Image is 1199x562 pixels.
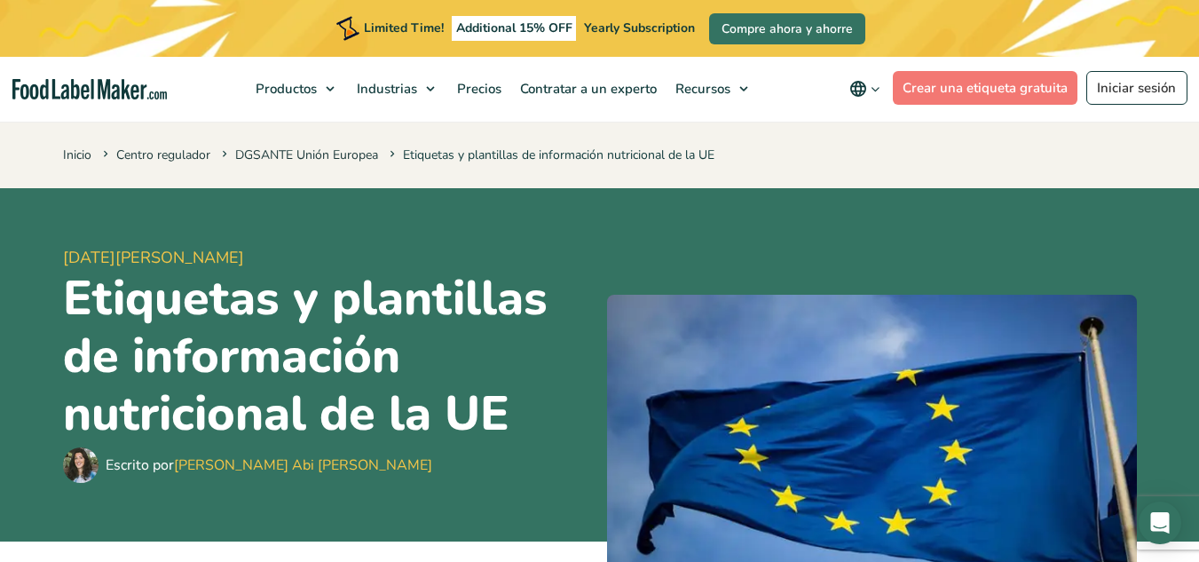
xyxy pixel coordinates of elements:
a: [PERSON_NAME] Abi [PERSON_NAME] [174,455,432,475]
div: Escrito por [106,455,432,476]
span: Etiquetas y plantillas de información nutricional de la UE [386,146,714,163]
span: Limited Time! [364,20,444,36]
a: Inicio [63,146,91,163]
a: Compre ahora y ahorre [709,13,865,44]
span: Productos [250,80,319,98]
a: Productos [247,57,343,121]
span: Contratar a un experto [515,80,659,98]
a: Precios [448,57,507,121]
a: Industrias [348,57,444,121]
a: Iniciar sesión [1086,71,1187,105]
div: Open Intercom Messenger [1139,502,1181,544]
a: Recursos [667,57,757,121]
span: Precios [452,80,503,98]
span: Additional 15% OFF [452,16,577,41]
span: [DATE][PERSON_NAME] [63,246,593,270]
a: Contratar a un experto [511,57,662,121]
a: Crear una etiqueta gratuita [893,71,1078,105]
span: Recursos [670,80,732,98]
img: Maria Abi Hanna - Etiquetadora de alimentos [63,447,99,483]
span: Yearly Subscription [584,20,695,36]
h1: Etiquetas y plantillas de información nutricional de la UE [63,270,593,443]
a: Centro regulador [116,146,210,163]
a: DGSANTE Unión Europea [235,146,378,163]
span: Industrias [351,80,419,98]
